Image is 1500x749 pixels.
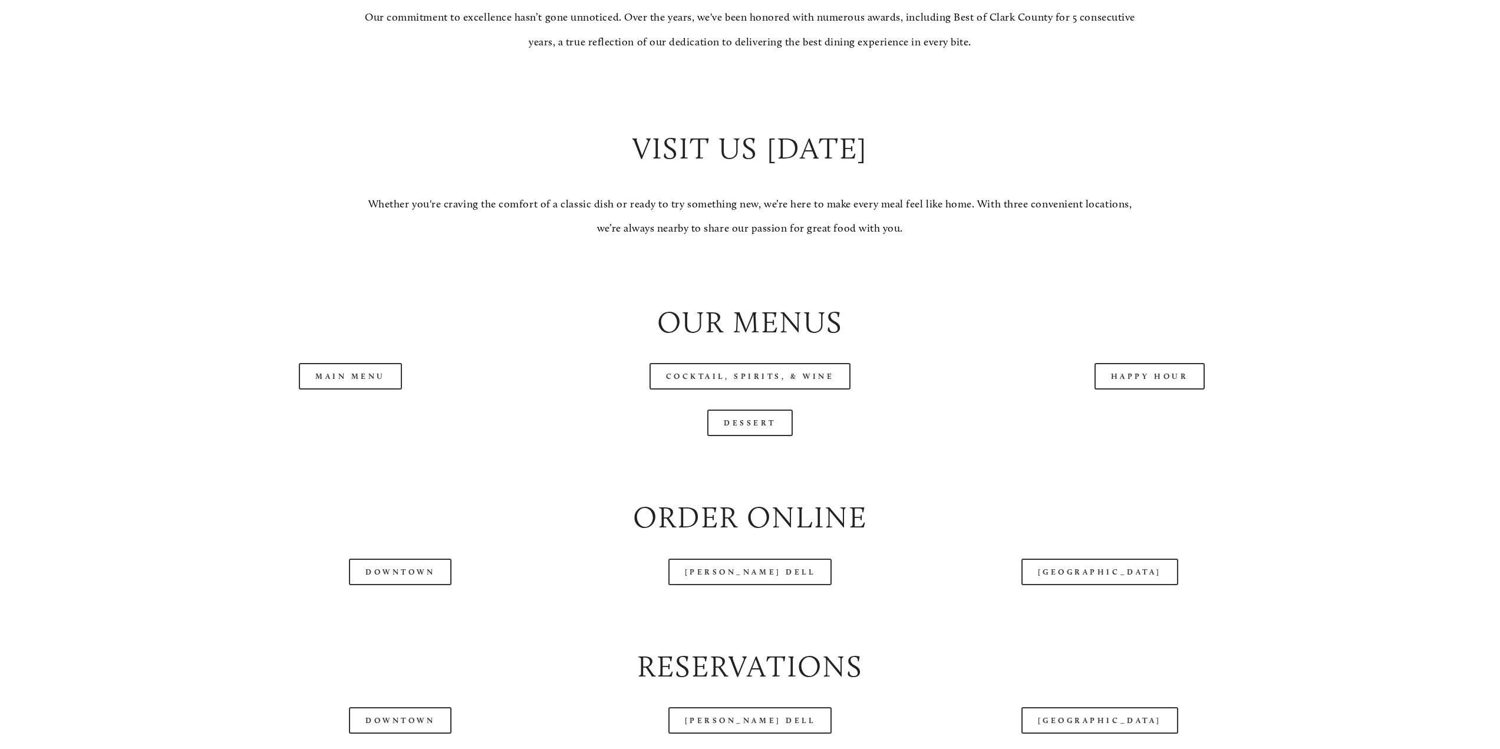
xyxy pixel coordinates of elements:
a: Dessert [707,410,793,436]
a: [GEOGRAPHIC_DATA] [1021,559,1178,585]
a: [PERSON_NAME] Dell [668,707,832,734]
a: Downtown [349,559,451,585]
h2: Order Online [161,496,1340,538]
a: Downtown [349,707,451,734]
a: Main Menu [299,363,402,390]
h2: Visit Us [DATE] [361,127,1140,169]
a: [GEOGRAPHIC_DATA] [1021,707,1178,734]
h2: Our Menus [161,301,1340,343]
p: Whether you're craving the comfort of a classic dish or ready to try something new, we’re here to... [361,192,1140,241]
h2: Reservations [161,645,1340,687]
a: [PERSON_NAME] Dell [668,559,832,585]
a: Cocktail, Spirits, & Wine [650,363,851,390]
a: Happy Hour [1094,363,1205,390]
